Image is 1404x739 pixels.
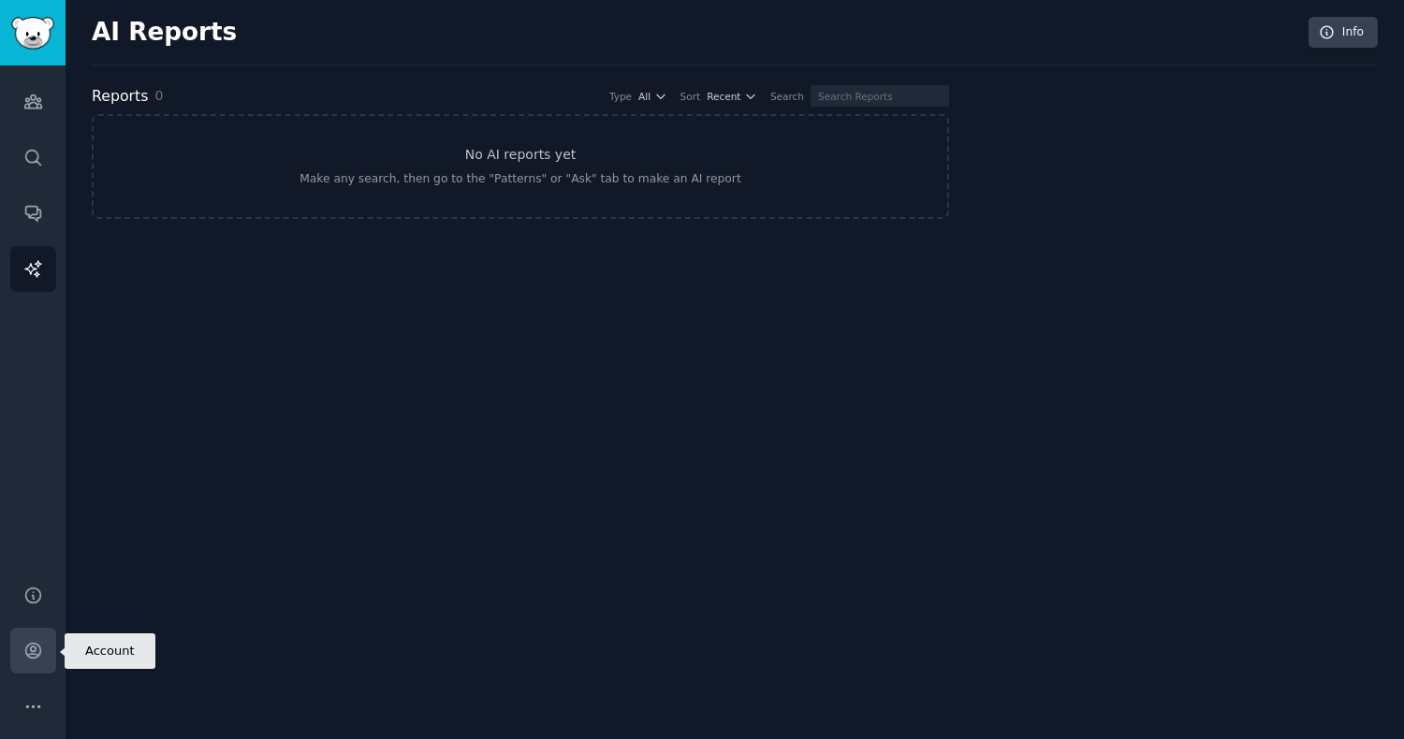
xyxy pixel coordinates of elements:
[680,90,701,103] div: Sort
[122,618,216,638] p: Service Status
[609,90,632,103] div: Type
[638,90,651,103] span: All
[11,17,54,50] img: GummySearch logo
[122,500,233,520] p: Blog & Examples
[707,90,757,103] button: Recent
[89,664,325,677] a: Terms of Use
[92,18,237,48] h2: AI Reports
[92,114,949,219] a: No AI reports yetMake any search, then go to the "Patterns" or "Ask" tab to make an AI report
[79,529,334,569] a: Feature Request
[89,684,325,697] a: Privacy Policy
[79,608,334,647] a: Service Status
[122,579,247,599] p: Affiliate Dashboard
[79,490,334,529] a: Blog & Examples
[707,90,740,103] span: Recent
[811,85,949,107] input: Search Reports
[79,569,334,608] a: Affiliate Dashboard
[92,85,148,109] h2: Reports
[638,90,667,103] button: All
[122,540,228,559] p: Feature Request
[154,88,163,103] span: 0
[300,171,740,188] div: Make any search, then go to the "Patterns" or "Ask" tab to make an AI report
[1309,17,1378,49] a: Info
[89,703,325,717] div: Log Out →
[770,90,804,103] div: Search
[465,145,577,165] h3: No AI reports yet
